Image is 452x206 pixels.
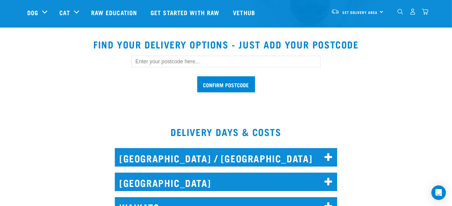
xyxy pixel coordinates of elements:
h2: [GEOGRAPHIC_DATA] / [GEOGRAPHIC_DATA] [115,148,337,167]
img: van-moving.png [331,9,339,14]
img: home-icon@2x.png [422,8,428,15]
a: Get started with Raw [145,0,227,25]
span: Set Delivery Area [342,11,377,13]
a: Vethub [227,0,263,25]
div: Open Intercom Messenger [431,185,446,200]
a: Cat [59,8,70,17]
a: Dog [27,8,38,17]
h2: [GEOGRAPHIC_DATA] [115,173,337,191]
img: user.png [410,8,416,15]
input: Confirm postcode [197,76,255,92]
h2: Find your delivery options - just add your postcode [7,39,445,50]
a: Raw Education [85,0,145,25]
img: home-icon-1@2x.png [397,9,403,15]
input: Enter your postcode here... [131,56,321,67]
